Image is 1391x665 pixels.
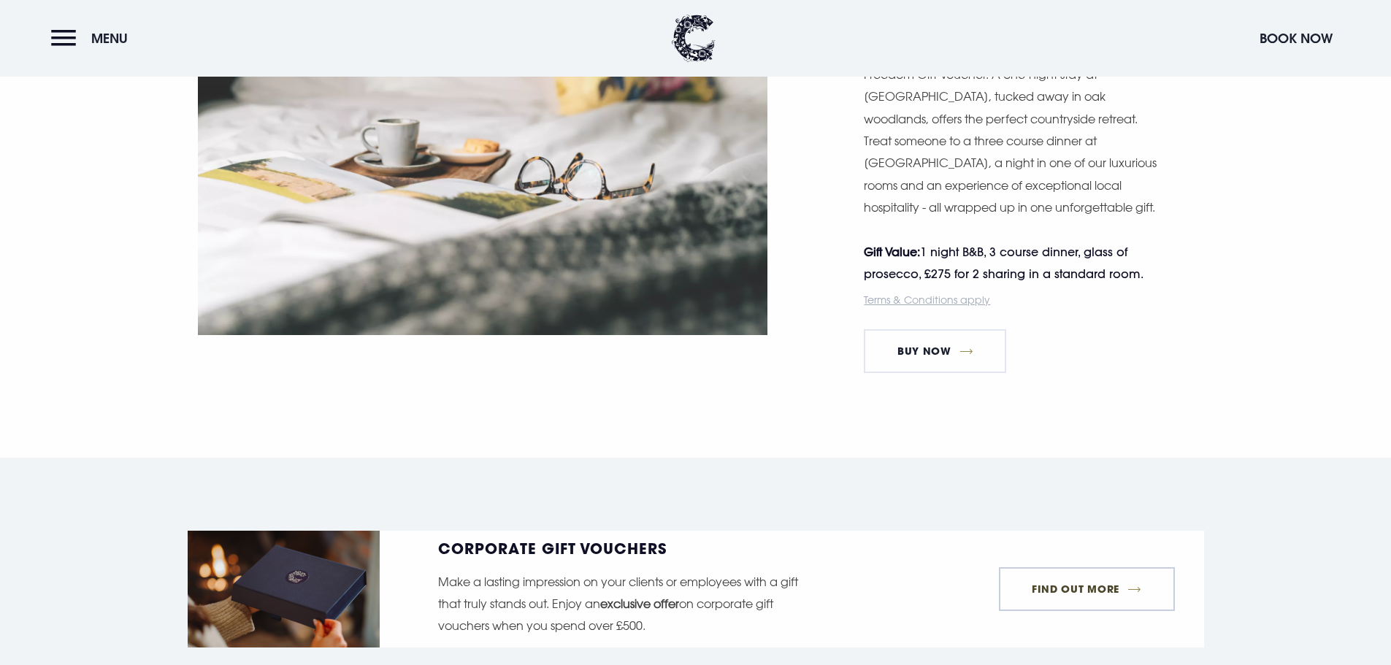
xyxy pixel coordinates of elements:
strong: exclusive offer [600,596,679,611]
a: Buy Now [864,329,1006,373]
img: Corporate Gift Voucher Clandeboye Lodge [188,531,380,647]
a: Terms & Conditions apply [864,293,990,306]
a: FIND OUT MORE [999,567,1175,611]
img: Clandeboye Lodge [672,15,716,62]
strong: Gift Value: [864,245,920,259]
p: 1 night B&B, 3 course dinner, glass of prosecco, £275 for 2 sharing in a standard room. [864,241,1149,285]
span: Menu [91,30,128,47]
button: Book Now [1252,23,1340,54]
p: Give the gift of a perfect escape with our Taste of Freedom Gift Voucher. A one-night stay at [GE... [864,42,1163,219]
h5: Corporate Gift Vouchers [438,541,811,556]
button: Menu [51,23,135,54]
p: Make a lasting impression on your clients or employees with a gift that truly stands out. Enjoy a... [438,571,811,637]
